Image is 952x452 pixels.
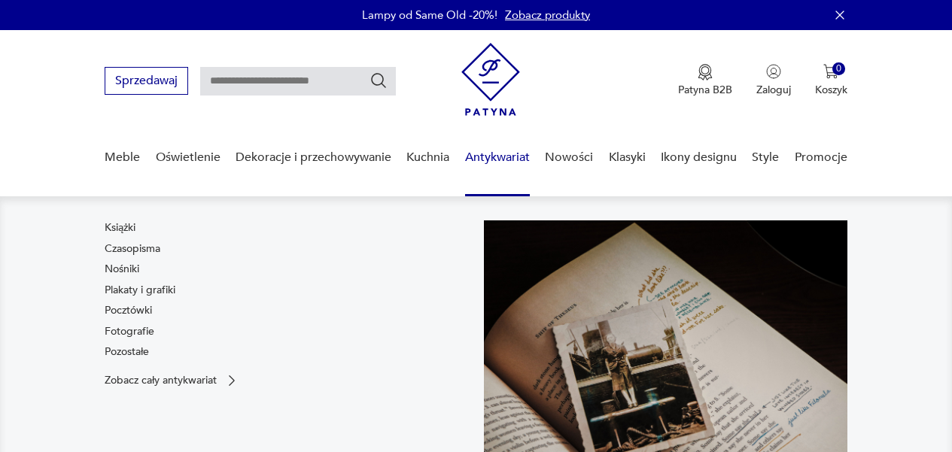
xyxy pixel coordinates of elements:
a: Meble [105,129,140,187]
button: Patyna B2B [678,64,732,97]
a: Czasopisma [105,241,160,256]
img: Ikona koszyka [823,64,838,79]
button: Szukaj [370,71,388,89]
a: Dekoracje i przechowywanie [236,129,391,187]
img: Ikona medalu [698,64,713,80]
a: Kuchnia [406,129,449,187]
a: Promocje [795,129,847,187]
a: Pozostałe [105,344,149,359]
a: Pocztówki [105,303,152,318]
button: 0Koszyk [815,64,847,97]
button: Zaloguj [756,64,791,97]
p: Patyna B2B [678,83,732,97]
a: Ikona medaluPatyna B2B [678,64,732,97]
p: Lampy od Same Old -20%! [362,8,497,23]
img: Patyna - sklep z meblami i dekoracjami vintage [461,43,520,116]
a: Nośniki [105,262,139,277]
a: Sprzedawaj [105,77,188,87]
a: Style [752,129,779,187]
p: Koszyk [815,83,847,97]
img: Ikonka użytkownika [766,64,781,79]
a: Zobacz cały antykwariat [105,373,239,388]
a: Antykwariat [465,129,530,187]
a: Książki [105,220,135,235]
p: Zaloguj [756,83,791,97]
div: 0 [832,62,845,75]
button: Sprzedawaj [105,67,188,95]
a: Plakaty i grafiki [105,283,175,298]
a: Fotografie [105,324,154,339]
a: Ikony designu [661,129,737,187]
a: Nowości [545,129,593,187]
a: Klasyki [609,129,646,187]
a: Oświetlenie [156,129,221,187]
p: Zobacz cały antykwariat [105,375,217,385]
a: Zobacz produkty [505,8,590,23]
